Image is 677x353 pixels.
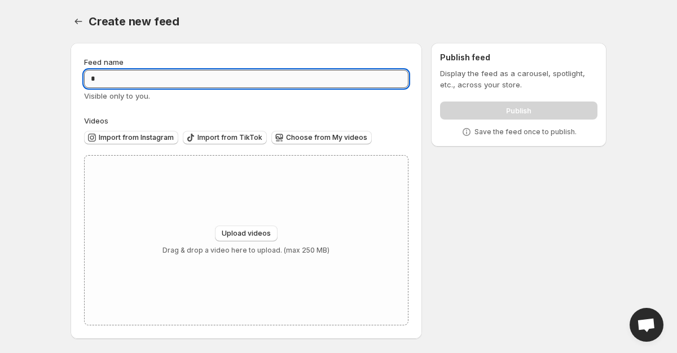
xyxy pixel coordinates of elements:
button: Upload videos [215,226,278,241]
p: Display the feed as a carousel, spotlight, etc., across your store. [440,68,597,90]
span: Upload videos [222,229,271,238]
p: Drag & drop a video here to upload. (max 250 MB) [162,246,329,255]
span: Videos [84,116,108,125]
h2: Publish feed [440,52,597,63]
button: Settings [71,14,86,29]
a: Open chat [630,308,663,342]
span: Feed name [84,58,124,67]
span: Visible only to you. [84,91,150,100]
button: Choose from My videos [271,131,372,144]
button: Import from Instagram [84,131,178,144]
span: Create new feed [89,15,179,28]
span: Choose from My videos [286,133,367,142]
p: Save the feed once to publish. [474,127,577,136]
button: Import from TikTok [183,131,267,144]
span: Import from Instagram [99,133,174,142]
span: Import from TikTok [197,133,262,142]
